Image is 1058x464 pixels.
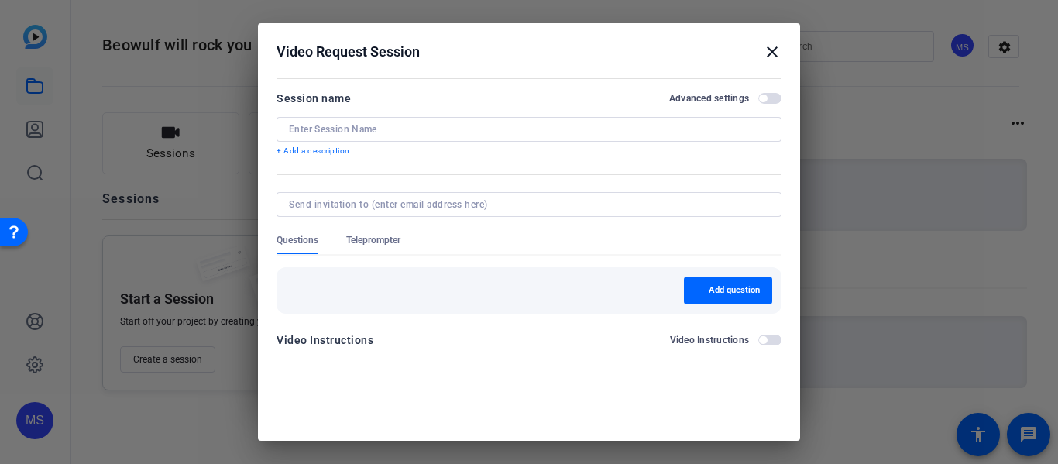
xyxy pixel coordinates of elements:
input: Send invitation to (enter email address here) [289,198,763,211]
button: Add question [684,277,772,304]
h2: Advanced settings [669,92,749,105]
span: Questions [277,234,318,246]
div: Video Instructions [277,331,373,349]
div: Session name [277,89,351,108]
input: Enter Session Name [289,123,769,136]
span: Add question [709,284,760,297]
p: + Add a description [277,145,781,157]
div: Video Request Session [277,43,781,61]
mat-icon: close [763,43,781,61]
h2: Video Instructions [670,334,750,346]
span: Teleprompter [346,234,400,246]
